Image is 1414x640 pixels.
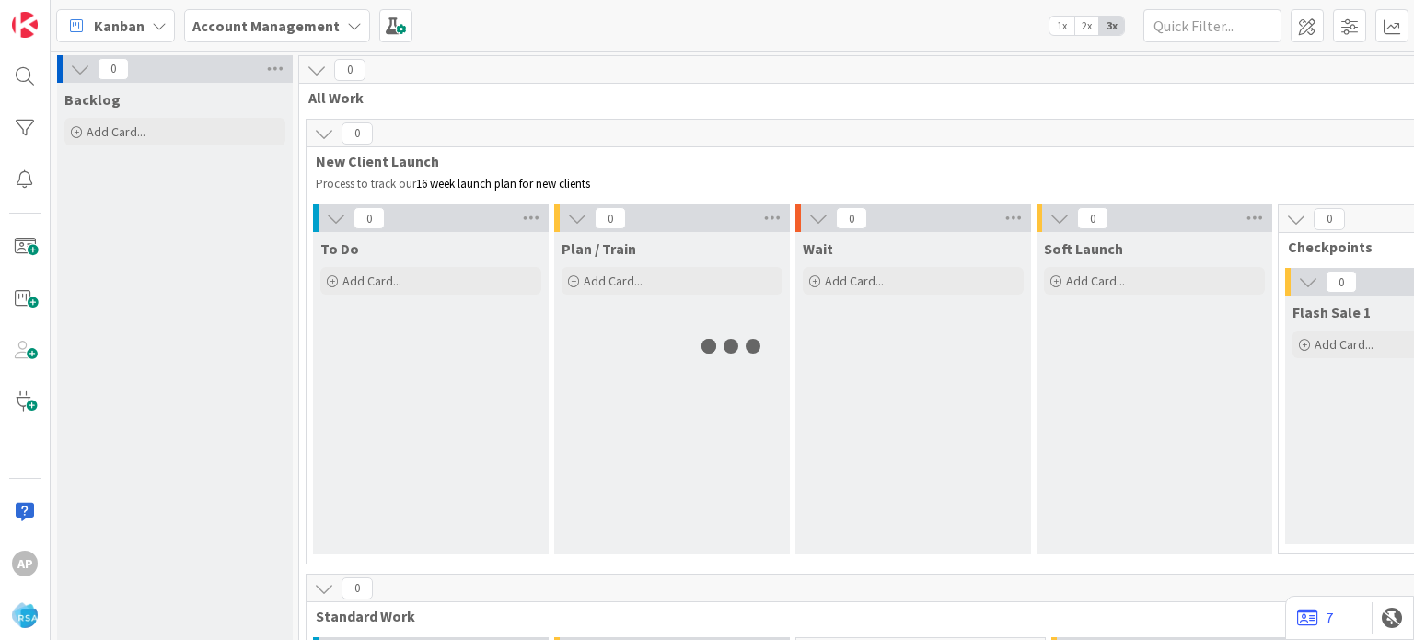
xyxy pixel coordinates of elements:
span: Add Card... [1066,273,1125,289]
span: 0 [342,577,373,599]
span: 0 [1326,271,1357,293]
span: Add Card... [1315,336,1373,353]
span: 0 [342,122,373,145]
span: Soft Launch [1044,239,1123,258]
span: 3x [1099,17,1124,35]
input: Quick Filter... [1143,9,1281,42]
span: Wait [803,239,833,258]
div: Ap [12,551,38,576]
span: 2x [1074,17,1099,35]
a: 7 [1297,607,1333,629]
span: Flash Sale 1 [1292,303,1371,321]
span: 0 [334,59,365,81]
b: Account Management [192,17,340,35]
span: Kanban [94,15,145,37]
img: Visit kanbanzone.com [12,12,38,38]
span: Backlog [64,90,121,109]
span: 0 [98,58,129,80]
span: Add Card... [87,123,145,140]
img: avatar [12,602,38,628]
span: 0 [595,207,626,229]
span: To Do [320,239,359,258]
span: 0 [1314,208,1345,230]
span: Add Card... [342,273,401,289]
span: Add Card... [584,273,643,289]
span: Add Card... [825,273,884,289]
span: 0 [836,207,867,229]
span: 16 week launch plan for new clients [416,176,590,192]
span: 0 [353,207,385,229]
span: Plan / Train [562,239,636,258]
span: 1x [1049,17,1074,35]
span: 0 [1077,207,1108,229]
